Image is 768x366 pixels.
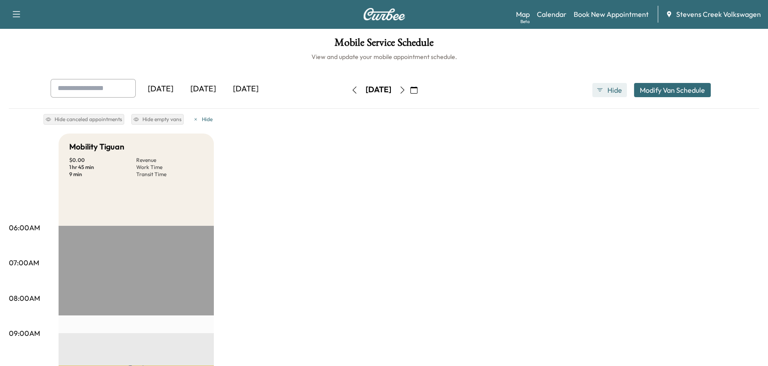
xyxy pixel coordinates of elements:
[9,257,39,268] p: 07:00AM
[9,293,40,303] p: 08:00AM
[136,157,203,164] p: Revenue
[131,114,184,125] button: Hide empty vans
[136,164,203,171] p: Work Time
[592,83,627,97] button: Hide
[9,328,40,338] p: 09:00AM
[363,8,406,20] img: Curbee Logo
[516,9,530,20] a: MapBeta
[43,114,124,125] button: Hide canceled appointments
[224,79,267,99] div: [DATE]
[520,18,530,25] div: Beta
[634,83,711,97] button: Modify Van Schedule
[69,164,136,171] p: 1 hr 45 min
[69,171,136,178] p: 9 min
[676,9,761,20] span: Stevens Creek Volkswagen
[136,171,203,178] p: Transit Time
[69,141,124,153] h5: Mobility Tiguan
[537,9,567,20] a: Calendar
[69,157,136,164] p: $ 0.00
[366,84,391,95] div: [DATE]
[574,9,649,20] a: Book New Appointment
[139,79,182,99] div: [DATE]
[9,222,40,233] p: 06:00AM
[9,52,759,61] h6: View and update your mobile appointment schedule.
[182,79,224,99] div: [DATE]
[9,37,759,52] h1: Mobile Service Schedule
[607,85,623,95] span: Hide
[191,114,215,125] button: Hide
